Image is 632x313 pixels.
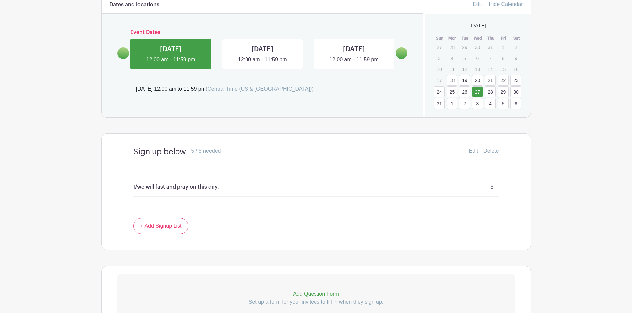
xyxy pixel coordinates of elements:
p: 30 [472,42,483,52]
th: Fri [497,35,510,42]
a: 6 [510,98,521,109]
p: 7 [485,53,496,63]
p: 14 [485,64,496,74]
p: 8 [498,53,509,63]
a: 18 [447,75,457,86]
a: + Add Signup List [133,218,189,234]
p: Set up a form for your invitees to fill in when they sign up. [117,298,515,306]
th: Sun [433,35,446,42]
p: 3 [434,53,445,63]
th: Mon [446,35,459,42]
p: 29 [459,42,470,52]
a: 25 [447,86,457,97]
p: 11 [447,64,457,74]
a: 19 [459,75,470,86]
p: 16 [510,64,521,74]
a: 5 [498,98,509,109]
p: 4 [447,53,457,63]
a: 30 [510,86,521,97]
p: 10 [434,64,445,74]
p: I/we will fast and pray on this day. [133,183,219,191]
th: Tue [459,35,472,42]
p: 27 [434,42,445,52]
p: 6 [472,53,483,63]
a: 24 [434,86,445,97]
p: 28 [447,42,457,52]
h4: Sign up below [133,147,186,157]
p: 9 [510,53,521,63]
a: Delete [483,147,499,155]
a: 23 [510,75,521,86]
p: 13 [472,64,483,74]
a: 26 [459,86,470,97]
a: 1 [447,98,457,109]
p: 5 [459,53,470,63]
p: 17 [434,75,445,85]
div: [DATE] 12:00 am to 11:59 pm [136,85,314,93]
h6: Event Dates [129,29,396,36]
th: Thu [484,35,497,42]
a: 20 [472,75,483,86]
p: 31 [485,42,496,52]
a: 31 [434,98,445,109]
a: 29 [498,86,509,97]
p: 5 [491,183,494,191]
span: [DATE] [470,22,486,30]
p: Add Question Form [117,290,515,298]
a: 27 [472,86,483,97]
span: (Central Time (US & [GEOGRAPHIC_DATA])) [206,86,314,92]
a: 21 [485,75,496,86]
h6: Dates and locations [109,2,159,8]
p: 15 [498,64,509,74]
a: 28 [485,86,496,97]
div: 5 / 5 needed [191,147,221,155]
a: 22 [498,75,509,86]
a: 3 [472,98,483,109]
a: Hide Calendar [489,1,523,7]
p: 1 [498,42,509,52]
a: 4 [485,98,496,109]
th: Sat [510,35,523,42]
a: 2 [459,98,470,109]
p: 2 [510,42,521,52]
a: Edit [469,147,478,155]
p: 12 [459,64,470,74]
th: Wed [472,35,485,42]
